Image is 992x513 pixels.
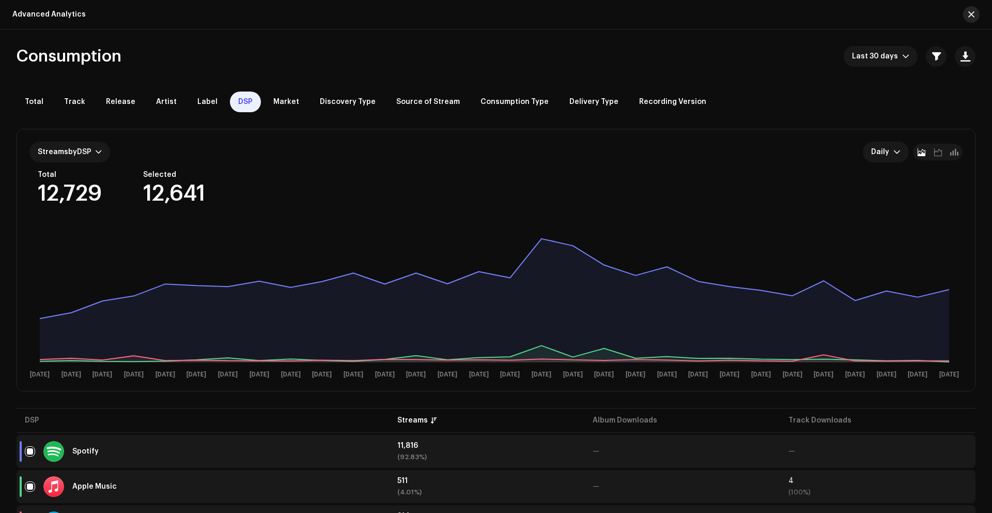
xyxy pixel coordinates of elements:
[375,371,395,378] text: [DATE]
[688,371,708,378] text: [DATE]
[563,371,583,378] text: [DATE]
[397,477,576,485] div: 511
[639,98,706,106] span: Recording Version
[438,371,457,378] text: [DATE]
[871,142,893,162] span: Daily
[788,477,967,485] div: 4
[312,371,332,378] text: [DATE]
[281,371,301,378] text: [DATE]
[396,98,460,106] span: Source of Stream
[877,371,896,378] text: [DATE]
[594,371,614,378] text: [DATE]
[626,371,645,378] text: [DATE]
[593,483,771,490] div: —
[397,454,576,461] div: (92.83%)
[344,371,363,378] text: [DATE]
[397,442,576,449] div: 11,816
[397,489,576,496] div: (4.01%)
[751,371,771,378] text: [DATE]
[720,371,739,378] text: [DATE]
[156,98,177,106] span: Artist
[250,371,269,378] text: [DATE]
[852,46,902,67] span: Last 30 days
[788,489,967,496] div: (100%)
[902,46,909,67] div: dropdown trigger
[569,98,618,106] span: Delivery Type
[156,371,175,378] text: [DATE]
[406,371,426,378] text: [DATE]
[143,171,205,179] div: Selected
[939,371,959,378] text: [DATE]
[273,98,299,106] span: Market
[320,98,376,106] span: Discovery Type
[783,371,802,378] text: [DATE]
[788,448,967,455] div: —
[481,98,549,106] span: Consumption Type
[469,371,489,378] text: [DATE]
[593,448,771,455] div: —
[908,371,927,378] text: [DATE]
[657,371,677,378] text: [DATE]
[893,142,901,162] div: dropdown trigger
[197,98,218,106] span: Label
[845,371,865,378] text: [DATE]
[532,371,551,378] text: [DATE]
[238,98,253,106] span: DSP
[187,371,206,378] text: [DATE]
[500,371,520,378] text: [DATE]
[814,371,833,378] text: [DATE]
[218,371,238,378] text: [DATE]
